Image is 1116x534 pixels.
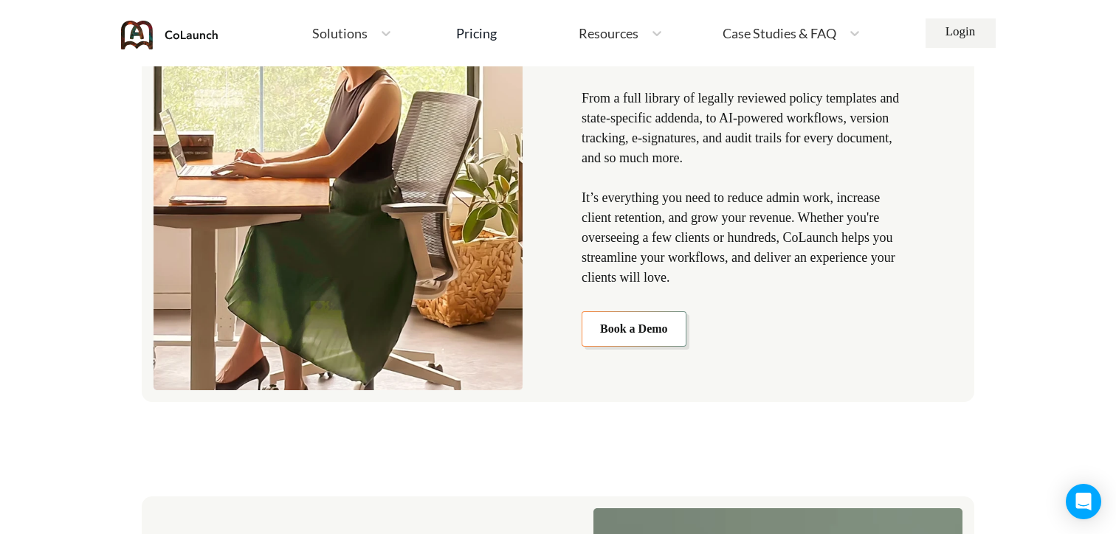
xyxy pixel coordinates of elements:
[579,27,638,40] span: Resources
[926,18,996,48] a: Login
[1066,484,1101,519] div: Open Intercom Messenger
[456,20,497,46] a: Pricing
[121,21,218,49] img: coLaunch
[582,311,686,347] a: Book a Demo
[456,27,497,40] div: Pricing
[723,27,836,40] span: Case Studies & FAQ
[312,27,368,40] span: Solutions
